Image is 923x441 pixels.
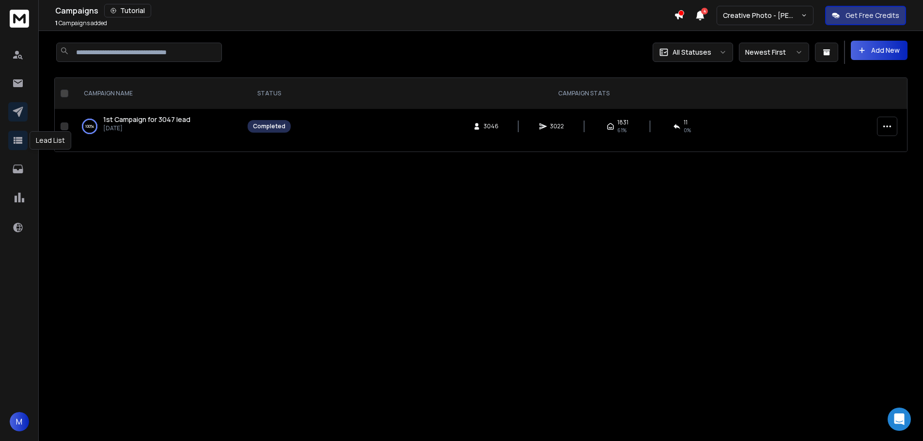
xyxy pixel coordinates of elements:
[550,122,564,130] span: 3022
[10,412,29,431] button: M
[617,119,628,126] span: 1831
[673,47,711,57] p: All Statuses
[617,126,626,134] span: 61 %
[701,8,708,15] span: 4
[103,124,190,132] p: [DATE]
[684,119,688,126] span: 11
[30,131,71,150] div: Lead List
[253,122,285,130] div: Completed
[739,43,809,62] button: Newest First
[242,78,297,109] th: STATUS
[55,19,107,27] p: Campaigns added
[85,122,94,131] p: 100 %
[103,115,190,124] a: 1st Campaign for 3047 lead
[845,11,899,20] p: Get Free Credits
[684,126,691,134] span: 0 %
[825,6,906,25] button: Get Free Credits
[484,122,499,130] span: 3046
[888,408,911,431] div: Open Intercom Messenger
[55,19,58,27] span: 1
[104,4,151,17] button: Tutorial
[851,41,907,60] button: Add New
[72,109,242,144] td: 100%1st Campaign for 3047 lead[DATE]
[72,78,242,109] th: CAMPAIGN NAME
[103,115,190,124] span: 1st Campaign for 3047 lead
[55,4,674,17] div: Campaigns
[297,78,871,109] th: CAMPAIGN STATS
[723,11,801,20] p: Creative Photo - [PERSON_NAME]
